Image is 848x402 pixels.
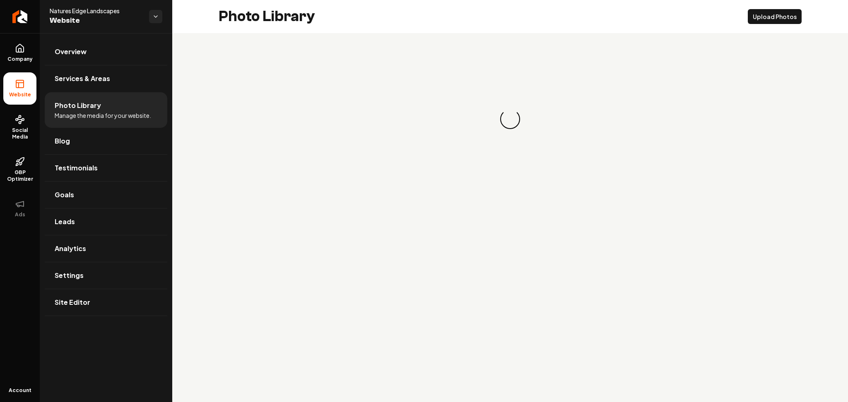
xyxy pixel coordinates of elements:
[55,244,86,254] span: Analytics
[3,150,36,189] a: GBP Optimizer
[4,56,36,62] span: Company
[55,74,110,84] span: Services & Areas
[3,127,36,140] span: Social Media
[55,47,87,57] span: Overview
[45,65,167,92] a: Services & Areas
[45,235,167,262] a: Analytics
[12,211,29,218] span: Ads
[3,108,36,147] a: Social Media
[45,208,167,235] a: Leads
[50,7,142,15] span: Natures Edge Landscapes
[50,15,142,26] span: Website
[55,190,74,200] span: Goals
[45,38,167,65] a: Overview
[219,8,315,25] h2: Photo Library
[45,262,167,289] a: Settings
[499,108,521,130] div: Loading
[55,111,151,120] span: Manage the media for your website.
[55,217,75,227] span: Leads
[45,128,167,154] a: Blog
[55,163,98,173] span: Testimonials
[3,169,36,182] span: GBP Optimizer
[55,100,101,110] span: Photo Library
[6,91,34,98] span: Website
[45,182,167,208] a: Goals
[55,297,90,307] span: Site Editor
[9,387,31,394] span: Account
[748,9,802,24] button: Upload Photos
[45,289,167,316] a: Site Editor
[3,37,36,69] a: Company
[55,270,84,280] span: Settings
[12,10,28,23] img: Rebolt Logo
[55,136,70,146] span: Blog
[45,155,167,181] a: Testimonials
[3,192,36,225] button: Ads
